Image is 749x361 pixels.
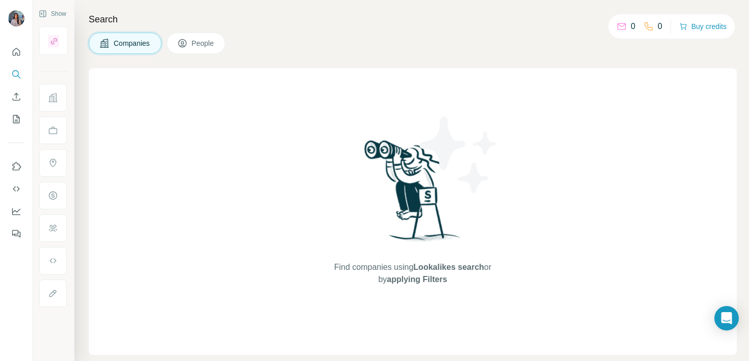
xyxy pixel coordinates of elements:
button: Show [32,6,73,21]
button: Buy credits [679,19,727,34]
span: People [192,38,215,48]
div: Open Intercom Messenger [714,306,739,330]
button: Quick start [8,43,24,61]
button: Feedback [8,225,24,243]
button: Use Surfe API [8,180,24,198]
p: 0 [658,20,662,33]
span: Lookalikes search [413,263,484,271]
button: Use Surfe on LinkedIn [8,157,24,176]
img: Surfe Illustration - Woman searching with binoculars [360,137,466,251]
span: Find companies using or by [331,261,494,286]
p: 0 [631,20,635,33]
img: Surfe Illustration - Stars [413,109,504,201]
span: applying Filters [387,275,447,284]
button: Dashboard [8,202,24,220]
button: Search [8,65,24,84]
button: Enrich CSV [8,88,24,106]
span: Companies [114,38,151,48]
img: Avatar [8,10,24,26]
h4: Search [89,12,737,26]
button: My lists [8,110,24,128]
